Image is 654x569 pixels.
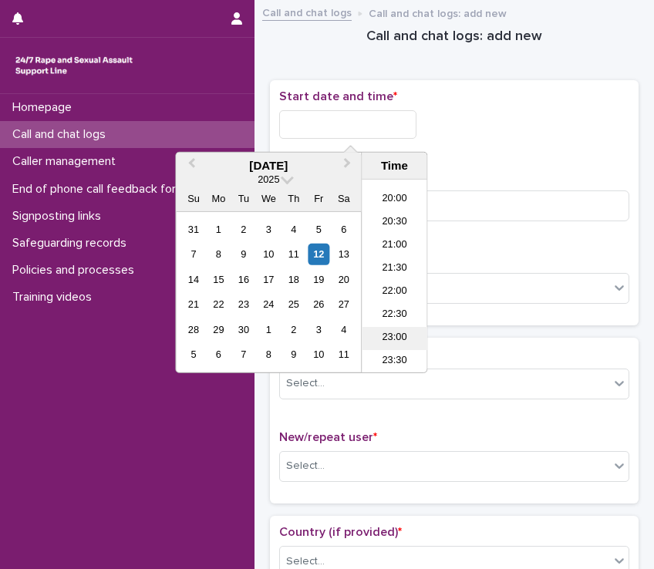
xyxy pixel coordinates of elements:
[181,217,356,367] div: month 2025-09
[208,294,229,315] div: Choose Monday, September 22nd, 2025
[262,3,352,21] a: Call and chat logs
[362,188,427,211] li: 20:00
[6,182,198,197] p: End of phone call feedback form
[258,294,279,315] div: Choose Wednesday, September 24th, 2025
[6,100,84,115] p: Homepage
[308,344,329,365] div: Choose Friday, October 10th, 2025
[366,159,423,173] div: Time
[233,294,254,315] div: Choose Tuesday, September 23rd, 2025
[333,294,354,315] div: Choose Saturday, September 27th, 2025
[233,319,254,340] div: Choose Tuesday, September 30th, 2025
[208,344,229,365] div: Choose Monday, October 6th, 2025
[333,319,354,340] div: Choose Saturday, October 4th, 2025
[208,319,229,340] div: Choose Monday, September 29th, 2025
[208,188,229,209] div: Mo
[6,290,104,305] p: Training videos
[333,188,354,209] div: Sa
[12,50,136,81] img: rhQMoQhaT3yELyF149Cw
[233,188,254,209] div: Tu
[208,219,229,240] div: Choose Monday, September 1st, 2025
[279,431,377,443] span: New/repeat user
[279,90,397,103] span: Start date and time
[283,188,304,209] div: Th
[369,4,507,21] p: Call and chat logs: add new
[333,344,354,365] div: Choose Saturday, October 11th, 2025
[333,269,354,290] div: Choose Saturday, September 20th, 2025
[308,319,329,340] div: Choose Friday, October 3rd, 2025
[362,211,427,234] li: 20:30
[286,458,325,474] div: Select...
[6,209,113,224] p: Signposting links
[208,244,229,264] div: Choose Monday, September 8th, 2025
[286,375,325,392] div: Select...
[6,263,147,278] p: Policies and processes
[6,154,128,169] p: Caller management
[183,244,204,264] div: Choose Sunday, September 7th, 2025
[283,319,304,340] div: Choose Thursday, October 2nd, 2025
[362,350,427,373] li: 23:30
[183,188,204,209] div: Su
[362,327,427,350] li: 23:00
[183,219,204,240] div: Choose Sunday, August 31st, 2025
[336,154,361,179] button: Next Month
[333,244,354,264] div: Choose Saturday, September 13th, 2025
[362,281,427,304] li: 22:00
[270,28,639,46] h1: Call and chat logs: add new
[258,188,279,209] div: We
[177,154,202,179] button: Previous Month
[362,304,427,327] li: 22:30
[208,269,229,290] div: Choose Monday, September 15th, 2025
[183,344,204,365] div: Choose Sunday, October 5th, 2025
[362,234,427,258] li: 21:00
[183,269,204,290] div: Choose Sunday, September 14th, 2025
[258,173,279,185] span: 2025
[283,294,304,315] div: Choose Thursday, September 25th, 2025
[308,269,329,290] div: Choose Friday, September 19th, 2025
[258,219,279,240] div: Choose Wednesday, September 3rd, 2025
[233,344,254,365] div: Choose Tuesday, October 7th, 2025
[176,159,361,173] div: [DATE]
[233,219,254,240] div: Choose Tuesday, September 2nd, 2025
[183,319,204,340] div: Choose Sunday, September 28th, 2025
[308,219,329,240] div: Choose Friday, September 5th, 2025
[283,269,304,290] div: Choose Thursday, September 18th, 2025
[258,319,279,340] div: Choose Wednesday, October 1st, 2025
[308,294,329,315] div: Choose Friday, September 26th, 2025
[6,236,139,251] p: Safeguarding records
[233,269,254,290] div: Choose Tuesday, September 16th, 2025
[333,219,354,240] div: Choose Saturday, September 6th, 2025
[283,219,304,240] div: Choose Thursday, September 4th, 2025
[283,344,304,365] div: Choose Thursday, October 9th, 2025
[258,344,279,365] div: Choose Wednesday, October 8th, 2025
[258,244,279,264] div: Choose Wednesday, September 10th, 2025
[258,269,279,290] div: Choose Wednesday, September 17th, 2025
[308,244,329,264] div: Choose Friday, September 12th, 2025
[279,526,402,538] span: Country (if provided)
[283,244,304,264] div: Choose Thursday, September 11th, 2025
[308,188,329,209] div: Fr
[233,244,254,264] div: Choose Tuesday, September 9th, 2025
[362,258,427,281] li: 21:30
[183,294,204,315] div: Choose Sunday, September 21st, 2025
[6,127,118,142] p: Call and chat logs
